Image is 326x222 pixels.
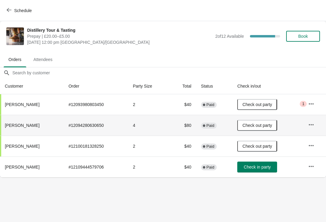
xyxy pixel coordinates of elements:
button: Book [286,31,320,42]
input: Search by customer [12,67,326,78]
span: [PERSON_NAME] [5,144,40,149]
span: [DATE] 12:00 pm [GEOGRAPHIC_DATA]/[GEOGRAPHIC_DATA] [27,39,212,45]
span: 2 of 12 Available [215,34,244,39]
span: Orders [4,54,26,65]
td: # 12100181328250 [64,136,128,156]
th: Party Size [128,78,169,94]
td: $80 [170,115,196,136]
span: [PERSON_NAME] [5,165,40,169]
th: Order [64,78,128,94]
span: Check out party [242,123,272,128]
td: # 12094280630650 [64,115,128,136]
span: Paid [206,165,214,170]
span: Check out party [242,102,272,107]
span: [PERSON_NAME] [5,102,40,107]
td: $40 [170,136,196,156]
span: [PERSON_NAME] [5,123,40,128]
button: Check out party [237,99,277,110]
span: Paid [206,144,214,149]
span: Distillery Tour & Tasting [27,27,212,33]
span: Paid [206,123,214,128]
span: Check out party [242,144,272,149]
span: Prepay | £20.00–£5.00 [27,33,212,39]
button: Check in party [237,162,277,172]
td: $40 [170,156,196,177]
span: Schedule [14,8,32,13]
td: 4 [128,115,169,136]
td: # 12109444579706 [64,156,128,177]
button: Check out party [237,141,277,152]
span: 1 [302,101,304,106]
td: 2 [128,94,169,115]
th: Status [196,78,232,94]
span: Check in party [244,165,271,169]
button: Schedule [3,5,37,16]
img: Distillery Tour & Tasting [6,27,24,45]
td: $40 [170,94,196,115]
span: Paid [206,102,214,107]
th: Total [170,78,196,94]
td: # 12093980803450 [64,94,128,115]
th: Check in/out [232,78,303,94]
button: Check out party [237,120,277,131]
span: Book [298,34,308,39]
td: 2 [128,156,169,177]
td: 2 [128,136,169,156]
span: Attendees [29,54,57,65]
